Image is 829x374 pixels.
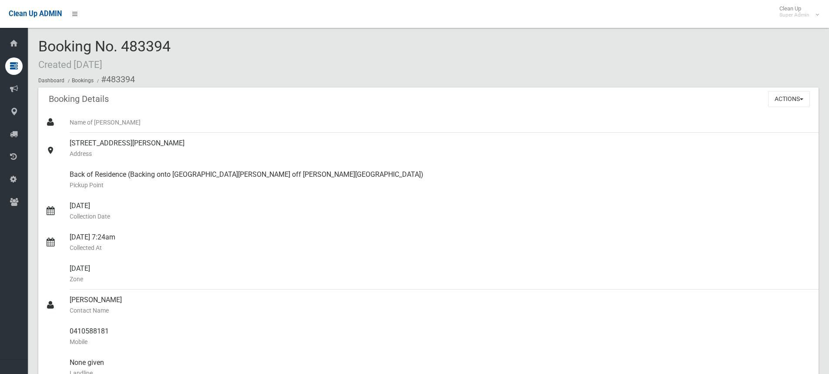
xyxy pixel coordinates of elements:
[95,71,135,88] li: #483394
[70,133,812,164] div: [STREET_ADDRESS][PERSON_NAME]
[70,258,812,290] div: [DATE]
[70,243,812,253] small: Collected At
[38,59,102,70] small: Created [DATE]
[70,337,812,347] small: Mobile
[38,77,64,84] a: Dashboard
[779,12,809,18] small: Super Admin
[70,305,812,316] small: Contact Name
[70,117,812,128] small: Name of [PERSON_NAME]
[70,211,812,222] small: Collection Date
[775,5,818,18] span: Clean Up
[38,37,171,71] span: Booking No. 483394
[9,10,62,18] span: Clean Up ADMIN
[38,91,119,108] header: Booking Details
[70,321,812,352] div: 0410588181
[72,77,94,84] a: Bookings
[768,91,810,107] button: Actions
[70,180,812,190] small: Pickup Point
[70,290,812,321] div: [PERSON_NAME]
[70,274,812,284] small: Zone
[70,164,812,195] div: Back of Residence (Backing onto [GEOGRAPHIC_DATA][PERSON_NAME] off [PERSON_NAME][GEOGRAPHIC_DATA])
[70,148,812,159] small: Address
[70,195,812,227] div: [DATE]
[70,227,812,258] div: [DATE] 7:24am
